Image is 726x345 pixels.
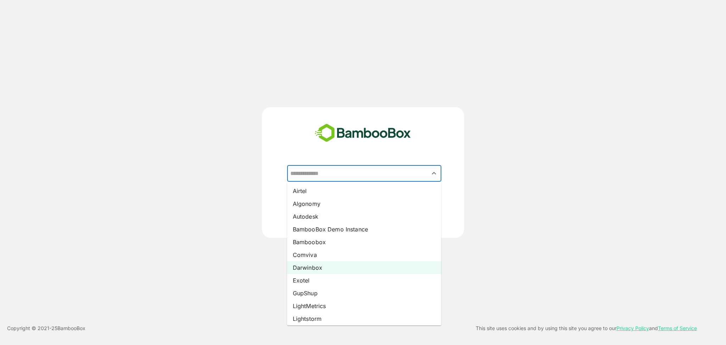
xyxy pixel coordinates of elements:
[658,325,697,331] a: Terms of Service
[287,300,441,312] li: LightMetrics
[7,324,85,333] p: Copyright © 2021- 25 BambooBox
[287,274,441,287] li: Exotel
[287,261,441,274] li: Darwinbox
[287,312,441,325] li: Lightstorm
[287,287,441,300] li: GupShup
[287,325,441,338] li: [PERSON_NAME]
[287,248,441,261] li: Comviva
[311,121,415,145] img: bamboobox
[287,210,441,223] li: Autodesk
[287,236,441,248] li: Bamboobox
[287,185,441,197] li: Airtel
[429,169,439,178] button: Close
[287,197,441,210] li: Algonomy
[616,325,649,331] a: Privacy Policy
[476,324,697,333] p: This site uses cookies and by using this site you agree to our and
[287,223,441,236] li: BambooBox Demo Instance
